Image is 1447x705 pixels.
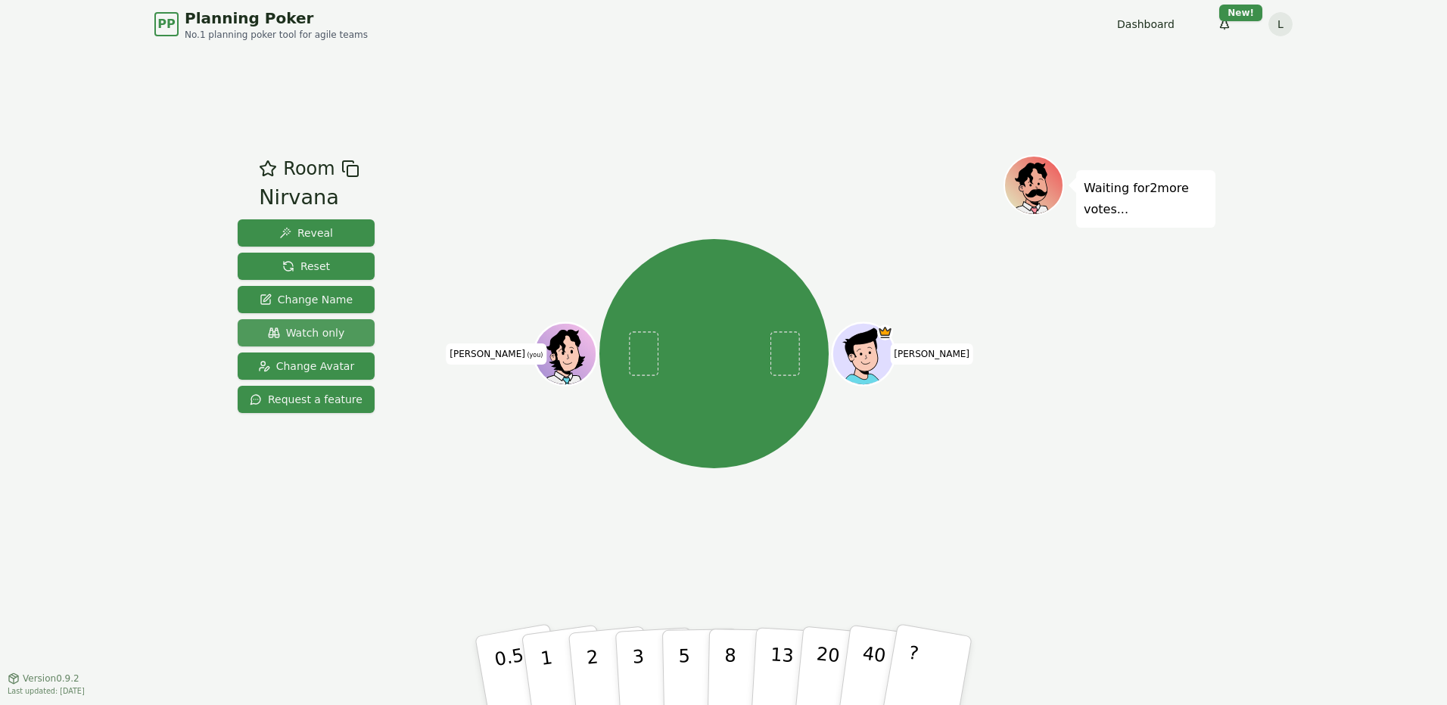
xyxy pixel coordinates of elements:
span: PP [157,15,175,33]
span: Obulareddy is the host [877,325,893,340]
button: Change Name [238,286,375,313]
span: Version 0.9.2 [23,672,79,685]
span: Request a feature [250,392,363,407]
span: Click to change your name [890,343,973,365]
div: New! [1219,5,1262,21]
a: Dashboard [1117,17,1175,32]
a: PPPlanning PokerNo.1 planning poker tool for agile teams [154,8,368,41]
button: Change Avatar [238,352,375,380]
span: Reveal [279,225,333,241]
button: Click to change your avatar [536,325,595,384]
span: Room [283,155,335,182]
button: Reveal [238,219,375,247]
button: L [1268,12,1293,36]
button: Reset [238,253,375,280]
span: Change Avatar [258,359,355,374]
button: Request a feature [238,386,375,413]
span: Change Name [260,292,353,307]
span: Watch only [268,325,345,340]
button: Watch only [238,319,375,346]
p: Waiting for 2 more votes... [1084,178,1208,220]
span: Planning Poker [185,8,368,29]
span: Reset [282,259,330,274]
div: Nirvana [259,182,359,213]
span: Click to change your name [446,343,546,365]
button: Version0.9.2 [8,672,79,685]
button: Add as favourite [259,155,277,182]
button: New! [1211,11,1238,38]
span: Last updated: [DATE] [8,687,85,695]
span: (you) [525,352,543,359]
span: No.1 planning poker tool for agile teams [185,29,368,41]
